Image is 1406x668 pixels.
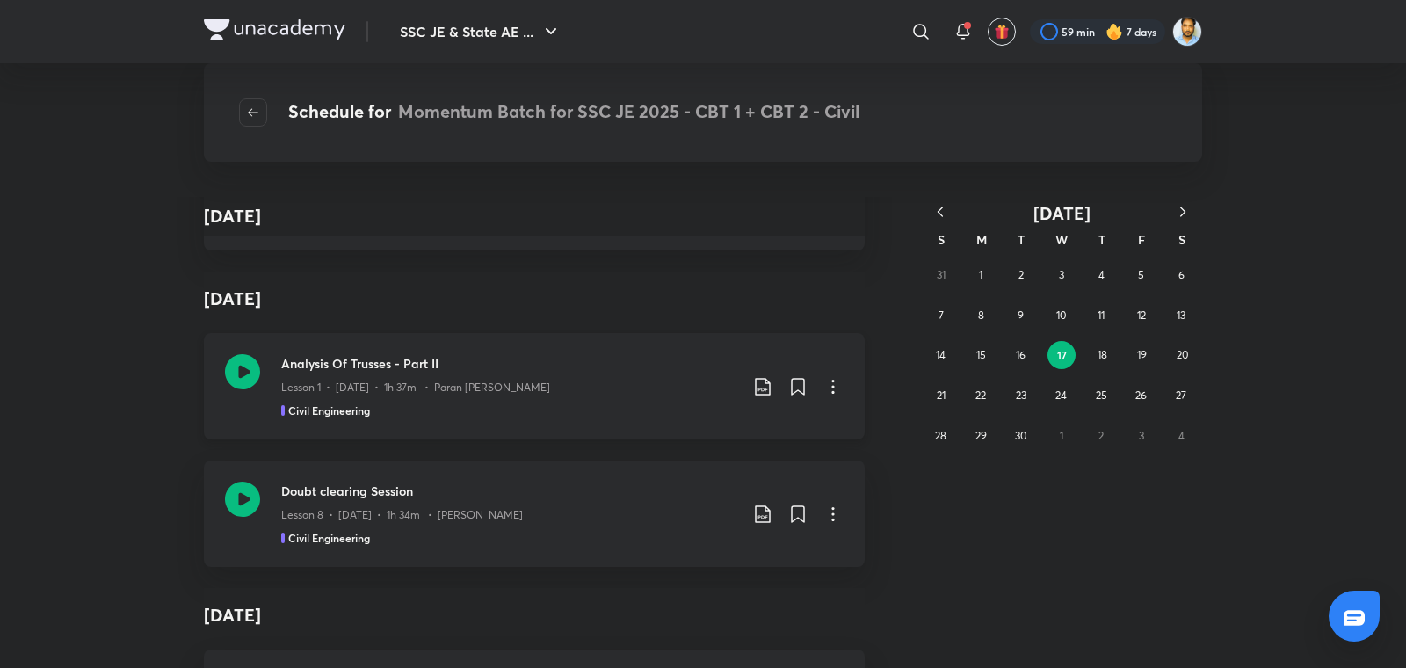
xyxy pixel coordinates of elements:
[281,354,738,373] h3: Analysis Of Trusses - Part II
[281,380,550,396] p: Lesson 1 • [DATE] • 1h 37m • Paran [PERSON_NAME]
[960,202,1163,224] button: [DATE]
[1007,301,1035,330] button: September 9, 2025
[1127,381,1156,410] button: September 26, 2025
[1059,268,1064,281] abbr: September 3, 2025
[1127,301,1156,330] button: September 12, 2025
[927,341,955,369] button: September 14, 2025
[1087,301,1115,330] button: September 11, 2025
[204,333,865,439] a: Analysis Of Trusses - Part IILesson 1 • [DATE] • 1h 37m • Paran [PERSON_NAME]Civil Engineering
[975,388,986,402] abbr: September 22, 2025
[975,429,987,442] abbr: September 29, 2025
[967,422,995,450] button: September 29, 2025
[935,429,946,442] abbr: September 28, 2025
[389,14,572,49] button: SSC JE & State AE ...
[1098,268,1105,281] abbr: September 4, 2025
[1167,381,1195,410] button: September 27, 2025
[979,268,982,281] abbr: September 1, 2025
[967,261,995,289] button: September 1, 2025
[1167,261,1195,289] button: September 6, 2025
[288,98,859,127] h4: Schedule for
[1137,348,1147,361] abbr: September 19, 2025
[1007,261,1035,289] button: September 2, 2025
[1167,301,1195,330] button: September 13, 2025
[1138,268,1144,281] abbr: September 5, 2025
[1016,348,1026,361] abbr: September 16, 2025
[1177,348,1188,361] abbr: September 20, 2025
[1178,268,1185,281] abbr: September 6, 2025
[281,482,738,500] h3: Doubt clearing Session
[1172,17,1202,47] img: Kunal Pradeep
[1105,23,1123,40] img: streak
[1098,348,1107,361] abbr: September 18, 2025
[1138,231,1145,248] abbr: Friday
[927,381,955,410] button: September 21, 2025
[1018,309,1024,322] abbr: September 9, 2025
[937,388,946,402] abbr: September 21, 2025
[288,530,370,546] h5: Civil Engineering
[936,348,946,361] abbr: September 14, 2025
[1055,388,1067,402] abbr: September 24, 2025
[927,422,955,450] button: September 28, 2025
[976,231,987,248] abbr: Monday
[1055,231,1068,248] abbr: Wednesday
[1033,201,1091,225] span: [DATE]
[1178,231,1185,248] abbr: Saturday
[1015,429,1026,442] abbr: September 30, 2025
[1177,309,1185,322] abbr: September 13, 2025
[1057,348,1067,362] abbr: September 17, 2025
[204,19,345,40] img: Company Logo
[976,348,986,361] abbr: September 15, 2025
[1007,381,1035,410] button: September 23, 2025
[1096,388,1107,402] abbr: September 25, 2025
[967,381,995,410] button: September 22, 2025
[988,18,1016,46] button: avatar
[994,24,1010,40] img: avatar
[1098,231,1105,248] abbr: Thursday
[1047,341,1076,369] button: September 17, 2025
[398,99,859,123] span: Momentum Batch for SSC JE 2025 - CBT 1 + CBT 2 - Civil
[1007,422,1035,450] button: September 30, 2025
[204,461,865,567] a: Doubt clearing SessionLesson 8 • [DATE] • 1h 34m • [PERSON_NAME]Civil Engineering
[204,588,865,643] h4: [DATE]
[204,272,865,326] h4: [DATE]
[1088,341,1116,369] button: September 18, 2025
[1047,261,1076,289] button: September 3, 2025
[1016,388,1026,402] abbr: September 23, 2025
[927,301,955,330] button: September 7, 2025
[1127,261,1156,289] button: September 5, 2025
[1018,268,1024,281] abbr: September 2, 2025
[1087,381,1115,410] button: September 25, 2025
[1047,301,1076,330] button: September 10, 2025
[967,301,995,330] button: September 8, 2025
[1047,381,1076,410] button: September 24, 2025
[1098,309,1105,322] abbr: September 11, 2025
[1007,341,1035,369] button: September 16, 2025
[204,203,261,229] h4: [DATE]
[281,507,523,523] p: Lesson 8 • [DATE] • 1h 34m • [PERSON_NAME]
[204,19,345,45] a: Company Logo
[967,341,995,369] button: September 15, 2025
[1135,388,1147,402] abbr: September 26, 2025
[1128,341,1156,369] button: September 19, 2025
[1137,309,1146,322] abbr: September 12, 2025
[1087,261,1115,289] button: September 4, 2025
[1176,388,1186,402] abbr: September 27, 2025
[978,309,984,322] abbr: September 8, 2025
[1056,309,1066,322] abbr: September 10, 2025
[1018,231,1025,248] abbr: Tuesday
[288,403,370,418] h5: Civil Engineering
[939,309,944,322] abbr: September 7, 2025
[938,231,945,248] abbr: Sunday
[1168,341,1196,369] button: September 20, 2025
